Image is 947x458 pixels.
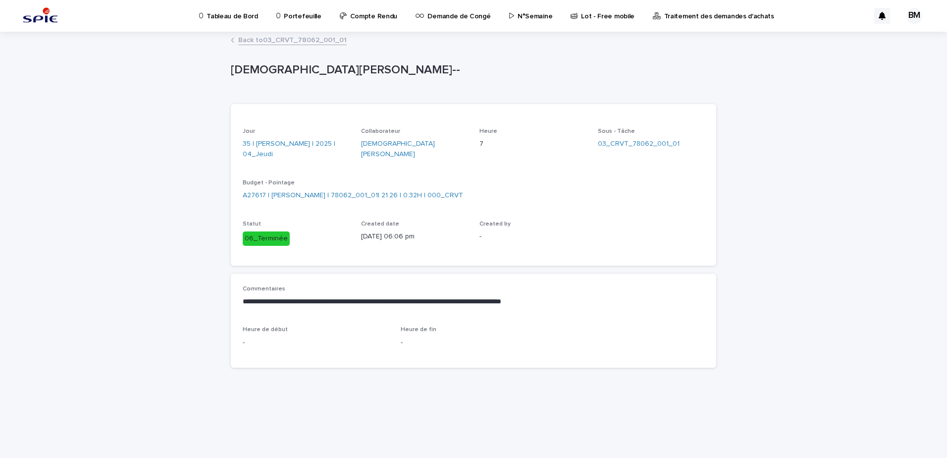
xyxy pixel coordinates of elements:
p: [DEMOGRAPHIC_DATA][PERSON_NAME]-- [231,63,712,77]
a: Back to03_CRVT_78062_001_01 [238,34,347,45]
span: Heure [479,128,497,134]
span: Commentaires [243,286,285,292]
div: BM [906,8,922,24]
span: Budget - Pointage [243,180,295,186]
span: Heure de fin [401,327,436,333]
span: Jour [243,128,255,134]
p: 7 [479,139,586,149]
a: 03_CRVT_78062_001_01 [598,139,680,149]
span: Collaborateur [361,128,400,134]
p: [DATE] 06:06 pm [361,231,468,242]
div: 06_Terminée [243,231,290,246]
span: Sous - Tâche [598,128,635,134]
p: - [401,338,547,348]
span: Created date [361,221,399,227]
a: A27617 | [PERSON_NAME] | 78062_001_01| 21.26 | 0.32H | 000_CRVT [243,190,463,201]
img: svstPd6MQfCT1uX1QGkG [20,6,61,26]
p: - [479,231,586,242]
p: - [243,338,389,348]
a: [DEMOGRAPHIC_DATA][PERSON_NAME] [361,139,468,160]
span: Created by [479,221,511,227]
span: Statut [243,221,261,227]
a: 35 | [PERSON_NAME] | 2025 | 04_Jeudi [243,139,349,160]
span: Heure de début [243,327,288,333]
